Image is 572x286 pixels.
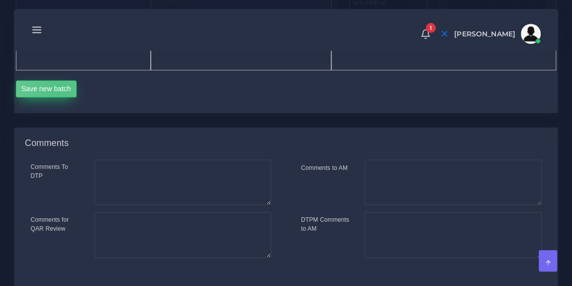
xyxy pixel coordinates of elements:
[521,24,541,44] img: avatar
[449,24,544,44] a: [PERSON_NAME]avatar
[301,163,348,172] label: Comments to AM
[31,215,80,233] label: Comments for QAR Review
[426,23,436,33] span: 1
[417,28,434,39] a: 1
[31,162,80,180] label: Comments To DTP
[25,138,69,149] h4: Comments
[16,80,77,97] button: Save new batch
[301,215,350,233] label: DTPM Comments to AM
[454,30,515,37] span: [PERSON_NAME]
